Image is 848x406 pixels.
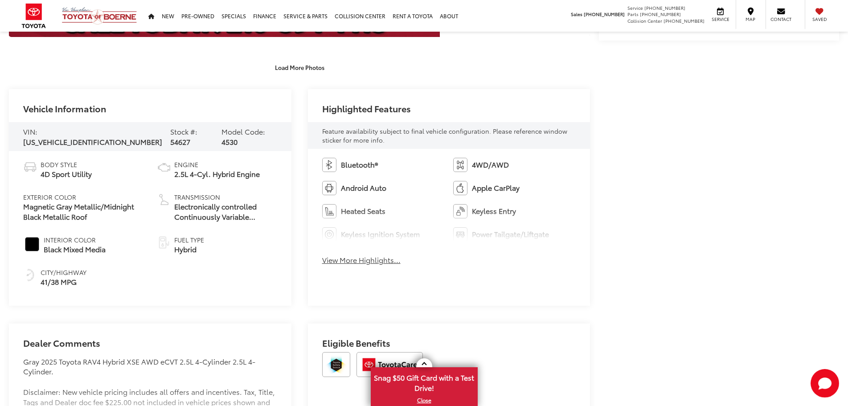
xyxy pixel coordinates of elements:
button: Toggle Chat Window [811,369,839,398]
span: Feature availability subject to final vehicle configuration. Please reference window sticker for ... [322,127,567,144]
span: Fuel Type [174,235,204,244]
button: View More Highlights... [322,255,401,265]
h2: Highlighted Features [322,103,411,113]
span: 4WD/AWD [472,160,509,170]
span: [PHONE_NUMBER] [644,4,685,11]
span: 41/38 MPG [41,277,86,287]
img: Toyota Safety Sense Vic Vaughan Toyota of Boerne Boerne TX [322,352,350,377]
span: Bluetooth® [341,160,378,170]
span: 4530 [221,136,238,147]
span: Engine [174,160,260,169]
span: Service [627,4,643,11]
img: Heated Seats [322,204,336,218]
span: Exterior Color [23,193,143,201]
img: Bluetooth® [322,158,336,172]
span: Service [710,16,730,22]
span: Map [741,16,760,22]
img: ToyotaCare Vic Vaughan Toyota of Boerne Boerne TX [356,352,423,377]
img: Fuel Economy [23,268,37,282]
span: 54627 [170,136,190,147]
h2: Eligible Benefits [322,338,576,352]
span: [US_VEHICLE_IDENTIFICATION_NUMBER] [23,136,162,147]
img: Keyless Entry [453,204,467,218]
h2: Dealer Comments [23,338,277,357]
img: Android Auto [322,181,336,195]
span: Hybrid [174,244,204,254]
span: Contact [770,16,791,22]
span: Magnetic Gray Metallic/Midnight Black Metallic Roof [23,201,143,222]
span: Collision Center [627,17,662,24]
h2: Vehicle Information [23,103,106,113]
span: #000000 [25,237,39,251]
span: Interior Color [44,235,106,244]
span: Android Auto [341,183,386,193]
span: Black Mixed Media [44,244,106,254]
span: Apple CarPlay [472,183,520,193]
span: VIN: [23,126,37,136]
span: [PHONE_NUMBER] [664,17,705,24]
span: Electronically controlled Continuously Variable Transmission (ECVT) / All-Wheel Drive [174,201,277,222]
span: City/Highway [41,268,86,277]
span: Sales [571,11,582,17]
span: Saved [810,16,829,22]
img: Apple CarPlay [453,181,467,195]
img: Vic Vaughan Toyota of Boerne [61,7,137,25]
button: Load More Photos [269,60,331,75]
span: Snag $50 Gift Card with a Test Drive! [372,368,477,395]
span: Model Code: [221,126,265,136]
span: [PHONE_NUMBER] [640,11,681,17]
span: Parts [627,11,639,17]
svg: Start Chat [811,369,839,398]
span: Body Style [41,160,92,169]
span: Transmission [174,193,277,201]
span: 2.5L 4-Cyl. Hybrid Engine [174,169,260,179]
span: 4D Sport Utility [41,169,92,179]
span: Stock #: [170,126,197,136]
img: 4WD/AWD [453,158,467,172]
span: [PHONE_NUMBER] [584,11,625,17]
